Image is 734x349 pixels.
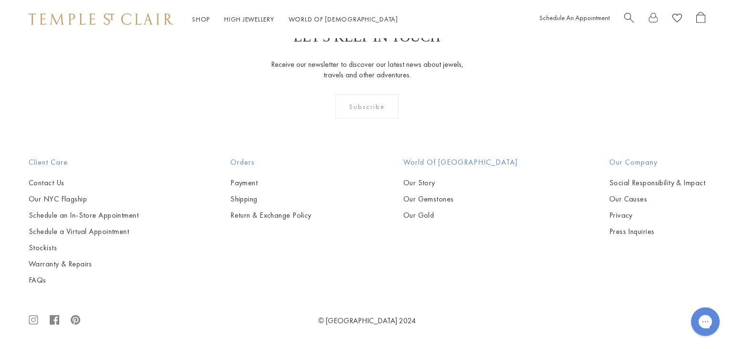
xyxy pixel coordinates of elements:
a: Our Gemstones [403,194,518,204]
a: Payment [230,178,312,188]
a: View Wishlist [672,12,682,27]
a: FAQs [29,275,139,286]
h2: Our Company [609,157,705,168]
a: Stockists [29,243,139,253]
h2: Client Care [29,157,139,168]
img: Temple St. Clair [29,13,173,25]
a: Our Story [403,178,518,188]
a: Schedule a Virtual Appointment [29,226,139,237]
a: World of [DEMOGRAPHIC_DATA]World of [DEMOGRAPHIC_DATA] [289,15,398,23]
a: Our Causes [609,194,705,204]
a: Press Inquiries [609,226,705,237]
a: Search [624,12,634,27]
a: © [GEOGRAPHIC_DATA] 2024 [318,316,416,326]
div: Subscribe [335,95,399,118]
a: Shipping [230,194,312,204]
a: Return & Exchange Policy [230,210,312,221]
a: High JewelleryHigh Jewellery [224,15,274,23]
a: Privacy [609,210,705,221]
p: Receive our newsletter to discover our latest news about jewels, travels and other adventures. [270,59,464,80]
a: Contact Us [29,178,139,188]
a: Social Responsibility & Impact [609,178,705,188]
iframe: Gorgias live chat messenger [686,304,724,339]
a: Schedule An Appointment [540,13,610,22]
nav: Main navigation [192,13,398,25]
h2: World of [GEOGRAPHIC_DATA] [403,157,518,168]
a: Schedule an In-Store Appointment [29,210,139,221]
a: Open Shopping Bag [696,12,705,27]
a: ShopShop [192,15,210,23]
a: Warranty & Repairs [29,259,139,269]
h2: Orders [230,157,312,168]
a: Our NYC Flagship [29,194,139,204]
a: Our Gold [403,210,518,221]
